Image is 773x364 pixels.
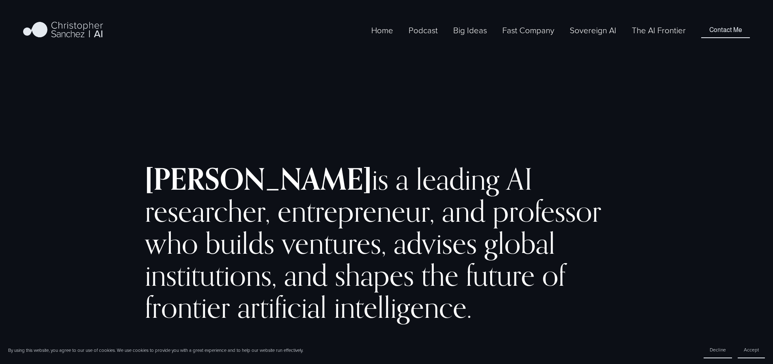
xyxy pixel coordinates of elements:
[570,24,616,37] a: Sovereign AI
[23,20,103,41] img: Christopher Sanchez | AI
[710,346,726,353] span: Decline
[145,161,372,197] strong: [PERSON_NAME]
[409,24,438,37] a: Podcast
[744,346,759,353] span: Accept
[701,22,749,38] a: Contact Me
[371,24,393,37] a: Home
[453,24,487,37] a: folder dropdown
[453,24,487,36] span: Big Ideas
[502,24,554,36] span: Fast Company
[738,342,765,358] button: Accept
[632,24,686,37] a: The AI Frontier
[502,24,554,37] a: folder dropdown
[704,342,732,358] button: Decline
[145,163,628,323] h2: is a leading AI researcher, entrepreneur, and professor who builds ventures, advises global insti...
[8,347,303,353] p: By using this website, you agree to our use of cookies. We use cookies to provide you with a grea...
